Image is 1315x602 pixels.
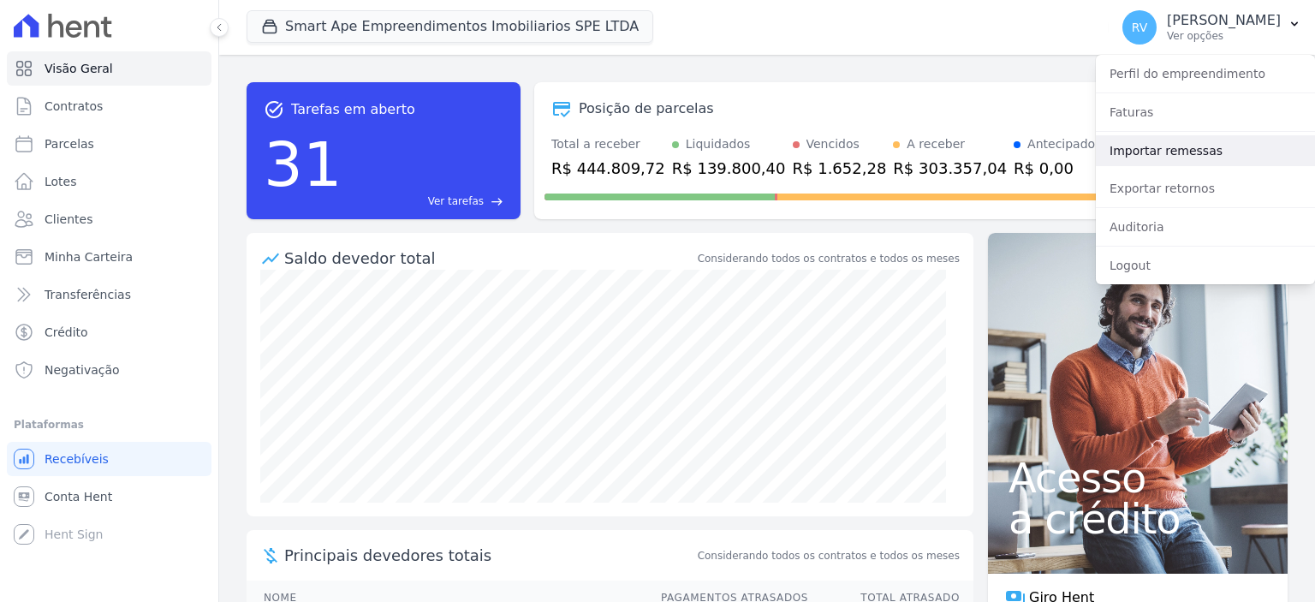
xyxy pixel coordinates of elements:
[7,480,211,514] a: Conta Hent
[551,135,665,153] div: Total a receber
[45,98,103,115] span: Contratos
[7,89,211,123] a: Contratos
[1132,21,1148,33] span: RV
[1009,457,1267,498] span: Acesso
[7,277,211,312] a: Transferências
[579,98,714,119] div: Posição de parcelas
[247,10,653,43] button: Smart Ape Empreendimentos Imobiliarios SPE LTDA
[893,157,1007,180] div: R$ 303.357,04
[264,120,342,209] div: 31
[45,286,131,303] span: Transferências
[686,135,751,153] div: Liquidados
[7,353,211,387] a: Negativação
[45,60,113,77] span: Visão Geral
[7,164,211,199] a: Lotes
[291,99,415,120] span: Tarefas em aberto
[45,450,109,468] span: Recebíveis
[264,99,284,120] span: task_alt
[7,51,211,86] a: Visão Geral
[45,361,120,378] span: Negativação
[428,194,484,209] span: Ver tarefas
[7,315,211,349] a: Crédito
[7,127,211,161] a: Parcelas
[45,135,94,152] span: Parcelas
[45,211,92,228] span: Clientes
[551,157,665,180] div: R$ 444.809,72
[1009,498,1267,539] span: a crédito
[793,157,887,180] div: R$ 1.652,28
[907,135,965,153] div: A receber
[1109,3,1315,51] button: RV [PERSON_NAME] Ver opções
[698,251,960,266] div: Considerando todos os contratos e todos os meses
[14,414,205,435] div: Plataformas
[1096,212,1315,242] a: Auditoria
[491,195,503,208] span: east
[806,135,860,153] div: Vencidos
[1096,250,1315,281] a: Logout
[672,157,786,180] div: R$ 139.800,40
[1096,97,1315,128] a: Faturas
[7,240,211,274] a: Minha Carteira
[284,544,694,567] span: Principais devedores totais
[1167,29,1281,43] p: Ver opções
[45,248,133,265] span: Minha Carteira
[1096,135,1315,166] a: Importar remessas
[1014,157,1095,180] div: R$ 0,00
[45,324,88,341] span: Crédito
[1096,58,1315,89] a: Perfil do empreendimento
[349,194,503,209] a: Ver tarefas east
[1167,12,1281,29] p: [PERSON_NAME]
[698,548,960,563] span: Considerando todos os contratos e todos os meses
[7,202,211,236] a: Clientes
[45,488,112,505] span: Conta Hent
[1027,135,1095,153] div: Antecipado
[1096,173,1315,204] a: Exportar retornos
[45,173,77,190] span: Lotes
[284,247,694,270] div: Saldo devedor total
[7,442,211,476] a: Recebíveis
